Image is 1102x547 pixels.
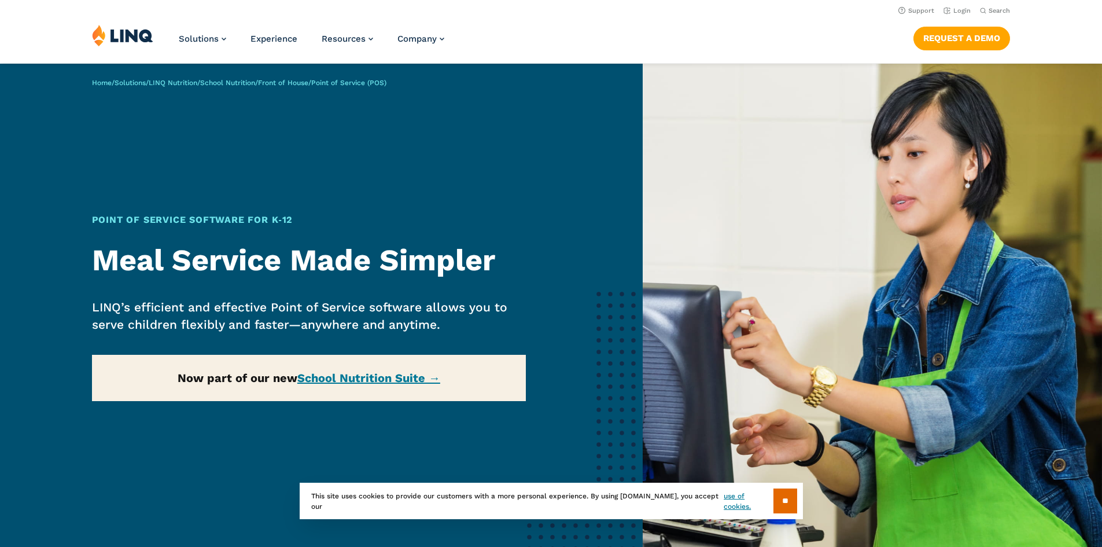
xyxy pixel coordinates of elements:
a: Company [397,34,444,44]
button: Open Search Bar [980,6,1010,15]
div: This site uses cookies to provide our customers with a more personal experience. By using [DOMAIN... [300,483,803,519]
a: Front of House [258,79,308,87]
span: Search [989,7,1010,14]
span: Point of Service (POS) [311,79,386,87]
span: Company [397,34,437,44]
h1: Point of Service Software for K‑12 [92,213,526,227]
nav: Primary Navigation [179,24,444,63]
nav: Button Navigation [913,24,1010,50]
a: Request a Demo [913,27,1010,50]
a: use of cookies. [724,491,773,512]
a: Experience [250,34,297,44]
a: School Nutrition Suite → [297,371,440,385]
span: Solutions [179,34,219,44]
a: Home [92,79,112,87]
strong: Meal Service Made Simpler [92,243,495,278]
a: Solutions [115,79,146,87]
a: Support [898,7,934,14]
span: / / / / / [92,79,386,87]
strong: Now part of our new [178,371,440,385]
span: Resources [322,34,366,44]
a: Resources [322,34,373,44]
a: LINQ Nutrition [149,79,197,87]
a: Solutions [179,34,226,44]
p: LINQ’s efficient and effective Point of Service software allows you to serve children flexibly an... [92,299,526,333]
a: Login [943,7,971,14]
a: School Nutrition [200,79,255,87]
img: LINQ | K‑12 Software [92,24,153,46]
